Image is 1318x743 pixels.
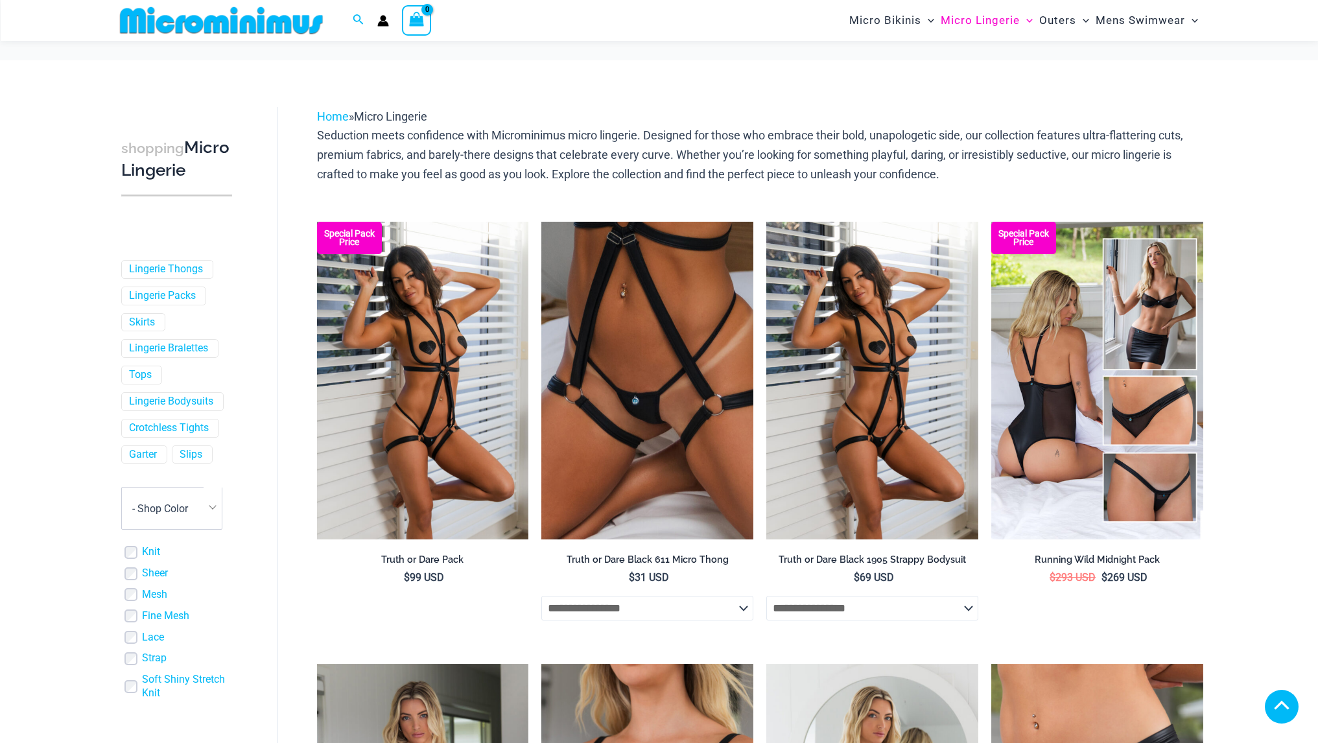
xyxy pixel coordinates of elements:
[180,448,202,462] a: Slips
[1096,4,1185,37] span: Mens Swimwear
[404,571,444,584] bdi: 99 USD
[129,289,196,303] a: Lingerie Packs
[122,488,222,529] span: - Shop Color
[1039,4,1076,37] span: Outers
[1050,571,1096,584] bdi: 293 USD
[541,222,753,539] a: Truth or Dare Black Micro 02Truth or Dare Black 1905 Bodysuit 611 Micro 12Truth or Dare Black 190...
[142,673,232,700] a: Soft Shiny Stretch Knit
[541,554,753,566] h2: Truth or Dare Black 611 Micro Thong
[941,4,1020,37] span: Micro Lingerie
[317,222,529,539] a: Truth or Dare Black 1905 Bodysuit 611 Micro 07 Truth or Dare Black 1905 Bodysuit 611 Micro 06Trut...
[1092,4,1201,37] a: Mens SwimwearMenu ToggleMenu Toggle
[129,395,213,408] a: Lingerie Bodysuits
[142,609,189,623] a: Fine Mesh
[317,222,529,539] img: Truth or Dare Black 1905 Bodysuit 611 Micro 07
[129,316,155,329] a: Skirts
[115,6,328,35] img: MM SHOP LOGO FLAT
[844,2,1204,39] nav: Site Navigation
[854,571,860,584] span: $
[317,110,427,123] span: »
[353,12,364,29] a: Search icon link
[129,421,209,435] a: Crotchless Tights
[121,137,232,182] h3: Micro Lingerie
[991,554,1203,571] a: Running Wild Midnight Pack
[129,342,208,355] a: Lingerie Bralettes
[991,222,1203,539] img: All Styles (1)
[121,140,184,156] span: shopping
[121,487,222,530] span: - Shop Color
[1020,4,1033,37] span: Menu Toggle
[766,222,978,539] img: Truth or Dare Black 1905 Bodysuit 611 Micro 07
[991,230,1056,246] b: Special Pack Price
[129,263,203,276] a: Lingerie Thongs
[766,222,978,539] a: Truth or Dare Black 1905 Bodysuit 611 Micro 07Truth or Dare Black 1905 Bodysuit 611 Micro 05Truth...
[766,554,978,566] h2: Truth or Dare Black 1905 Strappy Bodysuit
[1050,571,1055,584] span: $
[1076,4,1089,37] span: Menu Toggle
[849,4,921,37] span: Micro Bikinis
[1036,4,1092,37] a: OutersMenu ToggleMenu Toggle
[766,554,978,571] a: Truth or Dare Black 1905 Strappy Bodysuit
[854,571,894,584] bdi: 69 USD
[317,110,349,123] a: Home
[921,4,934,37] span: Menu Toggle
[541,222,753,539] img: Truth or Dare Black Micro 02
[317,126,1203,183] p: Seduction meets confidence with Microminimus micro lingerie. Designed for those who embrace their...
[317,230,382,246] b: Special Pack Price
[991,222,1203,539] a: All Styles (1) Running Wild Midnight 1052 Top 6512 Bottom 04Running Wild Midnight 1052 Top 6512 B...
[629,571,669,584] bdi: 31 USD
[142,652,167,665] a: Strap
[317,554,529,571] a: Truth or Dare Pack
[991,554,1203,566] h2: Running Wild Midnight Pack
[1101,571,1147,584] bdi: 269 USD
[937,4,1036,37] a: Micro LingerieMenu ToggleMenu Toggle
[142,631,164,644] a: Lace
[629,571,635,584] span: $
[317,554,529,566] h2: Truth or Dare Pack
[142,588,167,602] a: Mesh
[129,368,152,382] a: Tops
[129,448,157,462] a: Garter
[402,5,432,35] a: View Shopping Cart, empty
[541,554,753,571] a: Truth or Dare Black 611 Micro Thong
[846,4,937,37] a: Micro BikinisMenu ToggleMenu Toggle
[1101,571,1107,584] span: $
[132,502,188,515] span: - Shop Color
[142,567,168,580] a: Sheer
[377,15,389,27] a: Account icon link
[1185,4,1198,37] span: Menu Toggle
[142,545,160,559] a: Knit
[354,110,427,123] span: Micro Lingerie
[404,571,410,584] span: $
